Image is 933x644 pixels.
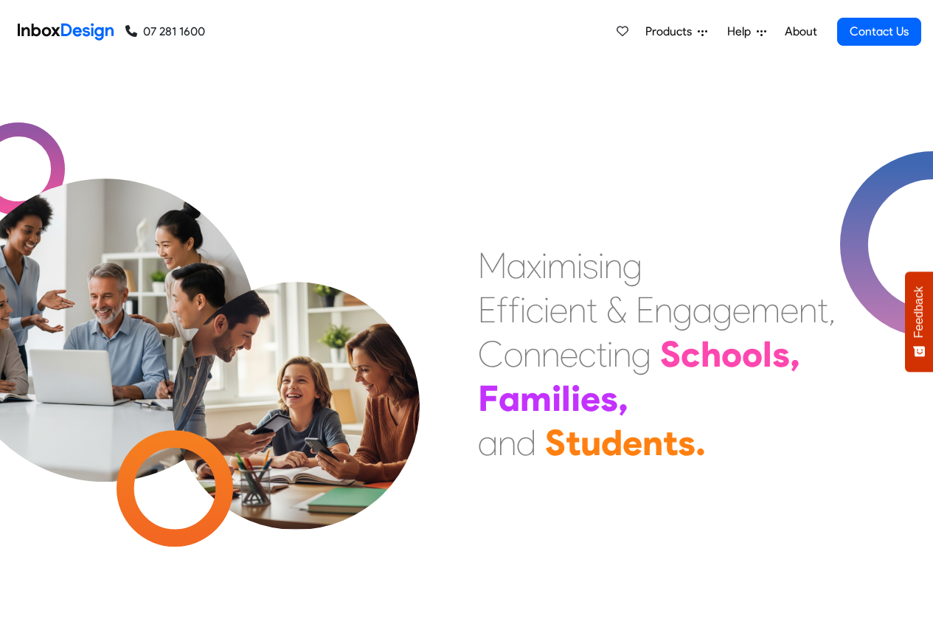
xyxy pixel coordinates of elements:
div: a [478,420,498,465]
div: i [544,288,549,332]
div: t [586,288,597,332]
div: a [499,376,520,420]
div: , [618,376,628,420]
div: e [622,420,642,465]
div: m [520,376,552,420]
div: i [552,376,561,420]
div: E [478,288,496,332]
div: S [545,420,566,465]
div: n [654,288,673,332]
img: parents_with_child.png [142,221,451,530]
div: a [693,288,712,332]
div: a [507,243,527,288]
div: s [600,376,618,420]
div: t [663,420,678,465]
div: e [560,332,578,376]
div: n [541,332,560,376]
div: i [520,288,526,332]
div: e [580,376,600,420]
div: Maximising Efficient & Engagement, Connecting Schools, Families, and Students. [478,243,836,465]
div: g [631,332,651,376]
div: e [732,288,751,332]
div: s [583,243,598,288]
div: . [696,420,706,465]
div: d [601,420,622,465]
button: Feedback - Show survey [905,271,933,372]
div: t [817,288,828,332]
div: c [578,332,596,376]
div: c [681,332,701,376]
div: C [478,332,504,376]
div: t [596,332,607,376]
div: e [549,288,568,332]
div: n [568,288,586,332]
div: l [561,376,571,420]
div: E [636,288,654,332]
span: Feedback [912,286,926,338]
div: , [790,332,800,376]
div: g [673,288,693,332]
div: m [751,288,780,332]
div: g [622,243,642,288]
a: Help [721,17,772,46]
div: m [547,243,577,288]
div: n [613,332,631,376]
div: & [606,288,627,332]
div: o [504,332,523,376]
div: s [772,332,790,376]
div: , [828,288,836,332]
span: Products [645,23,698,41]
div: d [516,420,536,465]
div: M [478,243,507,288]
a: Contact Us [837,18,921,46]
a: 07 281 1600 [125,23,205,41]
div: u [580,420,601,465]
div: i [541,243,547,288]
div: i [598,243,604,288]
div: g [712,288,732,332]
div: n [604,243,622,288]
div: h [701,332,721,376]
span: Help [727,23,757,41]
div: f [496,288,508,332]
div: l [763,332,772,376]
div: t [566,420,580,465]
a: Products [639,17,713,46]
a: About [780,17,821,46]
div: n [523,332,541,376]
div: F [478,376,499,420]
div: n [799,288,817,332]
div: s [678,420,696,465]
div: i [607,332,613,376]
div: o [721,332,742,376]
div: i [577,243,583,288]
div: x [527,243,541,288]
div: o [742,332,763,376]
div: e [780,288,799,332]
div: S [660,332,681,376]
div: c [526,288,544,332]
div: f [508,288,520,332]
div: i [571,376,580,420]
div: n [498,420,516,465]
div: n [642,420,663,465]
